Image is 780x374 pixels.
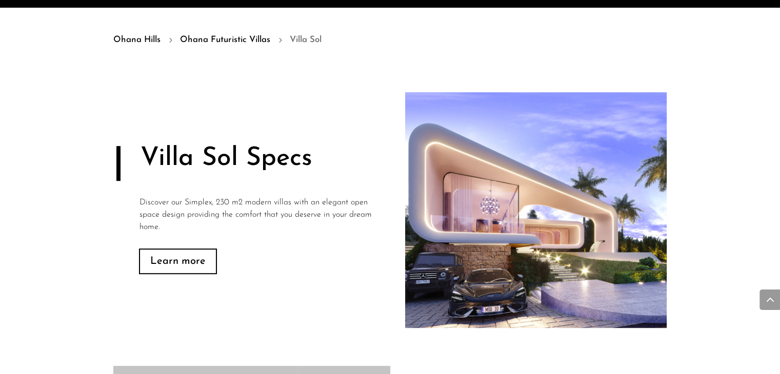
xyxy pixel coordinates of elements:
[113,33,161,47] a: Ohana Hills
[139,248,217,274] a: Learn more
[139,197,375,233] p: Discover our Simplex, 230 m2 modern villas with an elegant open space design providing the comfor...
[180,33,270,47] a: Ohana Futuristic Villas
[275,35,285,45] span: 5
[141,146,362,177] h2: Villa Sol Specs
[166,35,175,45] span: 5
[290,33,322,47] span: Villa Sol
[405,92,667,328] img: villa solana plus specs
